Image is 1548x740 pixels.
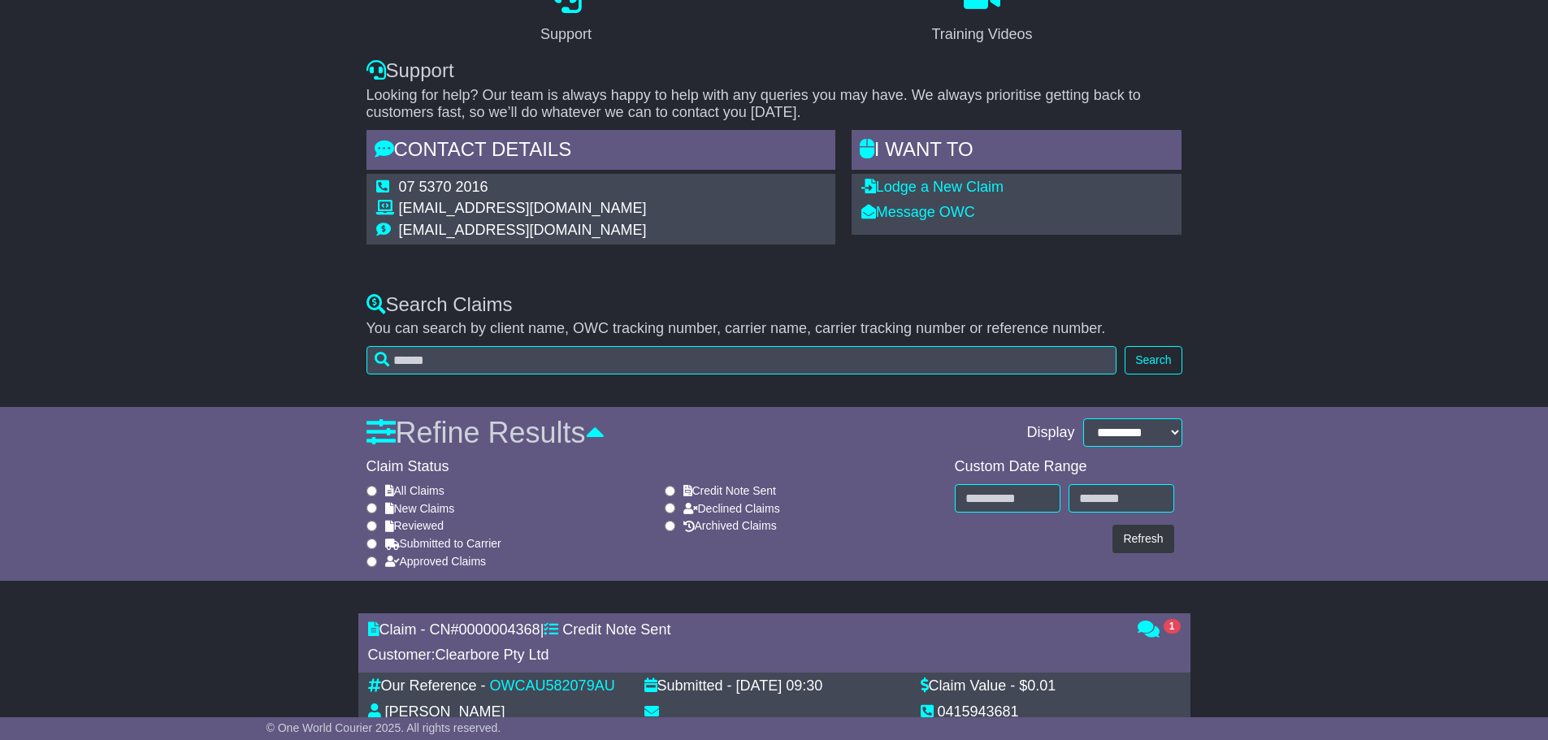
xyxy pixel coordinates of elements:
div: 0415943681 [938,703,1019,721]
span: 1 [1164,619,1181,634]
a: 1 [1138,621,1181,638]
label: Credit Note Sent [683,484,777,498]
div: Custom Date Range [955,458,1174,476]
div: Training Videos [931,24,1032,45]
div: Claim Status [366,458,947,476]
button: Refresh [1112,525,1173,553]
a: Lodge a New Claim [861,179,1004,195]
span: Credit Note Sent [562,621,670,638]
div: Search Claims [366,293,1182,317]
div: Customer: [368,647,1121,664]
div: Our Reference - [368,677,486,695]
label: Archived Claims [683,519,777,533]
a: OWCAU582079AU [490,677,615,694]
label: Approved Claims [385,555,487,569]
a: Message OWC [861,204,975,220]
td: [EMAIL_ADDRESS][DOMAIN_NAME] [399,200,647,222]
span: Display [1026,424,1074,442]
div: [PERSON_NAME] [385,703,505,721]
button: Search [1125,346,1182,374]
label: Declined Claims [683,502,780,516]
p: Looking for help? Our team is always happy to help with any queries you may have. We always prior... [366,87,1182,122]
td: 07 5370 2016 [399,179,647,201]
div: I WANT to [852,130,1182,174]
div: Support [540,24,592,45]
span: Clearbore Pty Ltd [436,647,549,663]
div: Support [366,59,1182,83]
span: 0000004368 [459,621,540,638]
div: Claim - CN# | [368,621,1121,639]
div: [DATE] 09:30 [736,677,823,695]
label: Reviewed [385,519,444,533]
a: Refine Results [366,416,605,449]
div: Submitted - [644,677,732,695]
label: All Claims [385,484,444,498]
div: Claim Value - [921,677,1016,695]
td: [EMAIL_ADDRESS][DOMAIN_NAME] [399,222,647,240]
span: © One World Courier 2025. All rights reserved. [267,721,501,734]
label: Submitted to Carrier [385,537,501,551]
p: You can search by client name, OWC tracking number, carrier name, carrier tracking number or refe... [366,320,1182,338]
div: $0.01 [1019,677,1056,695]
label: New Claims [385,502,455,516]
div: Contact Details [366,130,835,174]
